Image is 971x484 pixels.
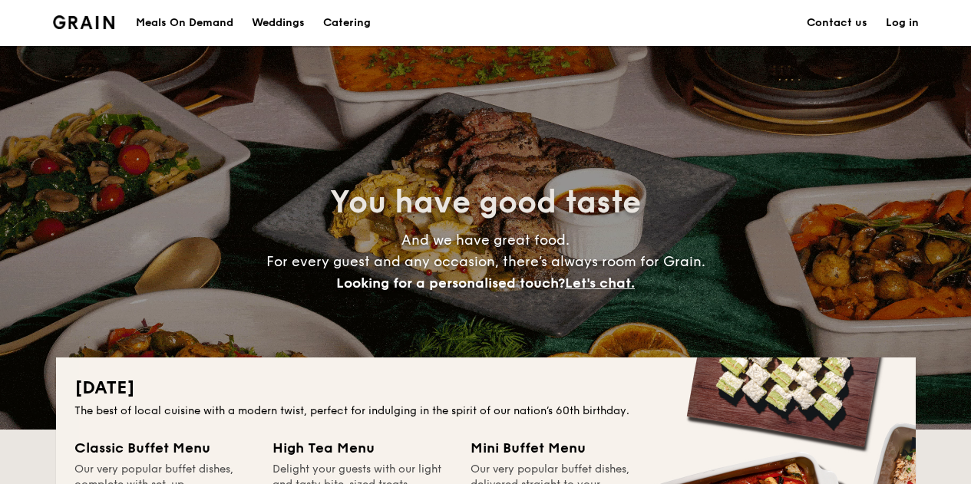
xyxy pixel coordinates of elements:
span: Let's chat. [565,275,635,291]
div: The best of local cuisine with a modern twist, perfect for indulging in the spirit of our nation’... [74,403,897,419]
div: Mini Buffet Menu [471,437,650,459]
a: Logotype [53,15,115,29]
h2: [DATE] [74,376,897,400]
span: Looking for a personalised touch? [336,275,565,291]
span: And we have great food. For every guest and any occasion, there’s always room for Grain. [266,232,705,291]
span: You have good taste [330,184,641,221]
img: Grain [53,15,115,29]
div: High Tea Menu [272,437,452,459]
div: Classic Buffet Menu [74,437,254,459]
